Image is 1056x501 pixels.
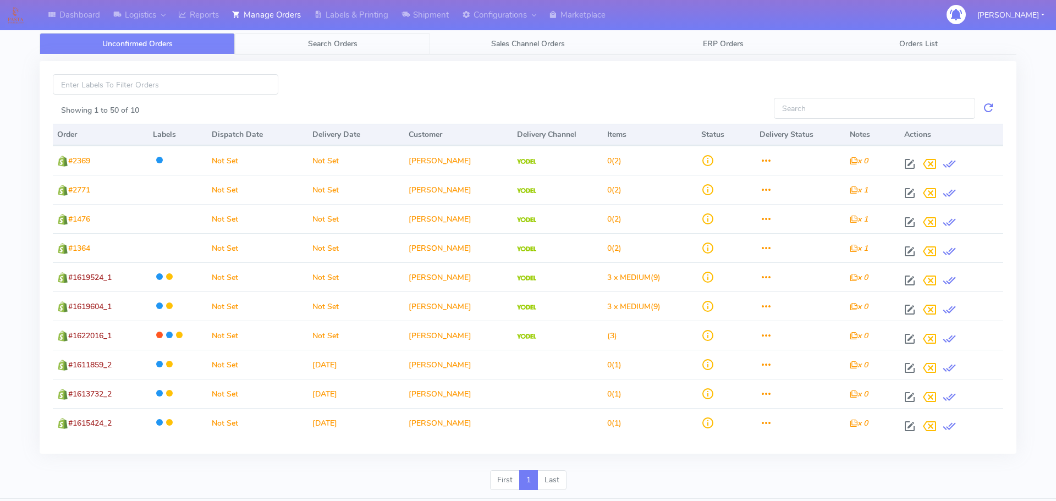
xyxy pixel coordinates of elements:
span: #2369 [68,156,90,166]
span: 3 x MEDIUM [607,272,651,283]
th: Customer [404,124,513,146]
input: Enter Labels To Filter Orders [53,74,278,95]
i: x 0 [850,331,868,341]
span: Sales Channel Orders [491,38,565,49]
th: Status [697,124,755,146]
span: (1) [607,418,621,428]
th: Order [53,124,148,146]
span: (1) [607,389,621,399]
td: [DATE] [308,408,404,437]
i: x 0 [850,272,868,283]
span: 0 [607,214,612,224]
span: #1622016_1 [68,331,112,341]
td: Not Set [308,291,404,321]
img: Yodel [517,159,536,164]
td: [PERSON_NAME] [404,291,513,321]
ul: Tabs [40,33,1016,54]
span: (9) [607,301,661,312]
i: x 1 [850,214,868,224]
span: 3 x MEDIUM [607,301,651,312]
i: x 0 [850,389,868,399]
img: Yodel [517,188,536,194]
span: 0 [607,243,612,254]
th: Dispatch Date [207,124,309,146]
span: ERP Orders [703,38,744,49]
label: Showing 1 to 50 of 10 [61,104,139,116]
th: Delivery Date [308,124,404,146]
span: 0 [607,156,612,166]
td: Not Set [207,291,309,321]
button: [PERSON_NAME] [969,4,1053,26]
span: 0 [607,389,612,399]
th: Actions [900,124,1003,146]
td: Not Set [308,204,404,233]
td: Not Set [207,204,309,233]
td: Not Set [207,350,309,379]
th: Delivery Status [755,124,845,146]
td: [PERSON_NAME] [404,204,513,233]
span: 0 [607,185,612,195]
img: Yodel [517,276,536,281]
td: [DATE] [308,379,404,408]
span: #1476 [68,214,90,224]
td: [PERSON_NAME] [404,175,513,204]
td: [PERSON_NAME] [404,262,513,291]
span: Unconfirmed Orders [102,38,173,49]
td: [PERSON_NAME] [404,350,513,379]
span: (1) [607,360,621,370]
td: Not Set [207,379,309,408]
img: Yodel [517,305,536,310]
i: x 0 [850,418,868,428]
span: (2) [607,214,621,224]
span: #1364 [68,243,90,254]
span: (2) [607,243,621,254]
i: x 0 [850,156,868,166]
span: (2) [607,156,621,166]
i: x 0 [850,301,868,312]
span: #1619604_1 [68,301,112,312]
td: [PERSON_NAME] [404,379,513,408]
span: #1613732_2 [68,389,112,399]
input: Search [774,98,975,118]
td: [PERSON_NAME] [404,408,513,437]
td: Not Set [207,146,309,175]
th: Notes [845,124,900,146]
td: Not Set [308,146,404,175]
td: Not Set [308,321,404,350]
span: 0 [607,418,612,428]
img: Yodel [517,246,536,252]
th: Items [603,124,697,146]
td: Not Set [207,175,309,204]
td: Not Set [207,233,309,262]
td: Not Set [207,321,309,350]
td: Not Set [207,262,309,291]
i: x 1 [850,185,868,195]
a: 1 [519,470,538,490]
td: Not Set [207,408,309,437]
span: #2771 [68,185,90,195]
span: #1615424_2 [68,418,112,428]
td: Not Set [308,262,404,291]
span: Orders List [899,38,938,49]
td: [PERSON_NAME] [404,321,513,350]
span: (9) [607,272,661,283]
td: Not Set [308,233,404,262]
span: (3) [607,331,617,341]
th: Delivery Channel [513,124,603,146]
td: [PERSON_NAME] [404,146,513,175]
i: x 0 [850,360,868,370]
span: 0 [607,360,612,370]
span: (2) [607,185,621,195]
th: Labels [148,124,207,146]
span: #1619524_1 [68,272,112,283]
td: [PERSON_NAME] [404,233,513,262]
td: Not Set [308,175,404,204]
img: Yodel [517,217,536,223]
span: #1611859_2 [68,360,112,370]
span: Search Orders [308,38,358,49]
i: x 1 [850,243,868,254]
td: [DATE] [308,350,404,379]
img: Yodel [517,334,536,339]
